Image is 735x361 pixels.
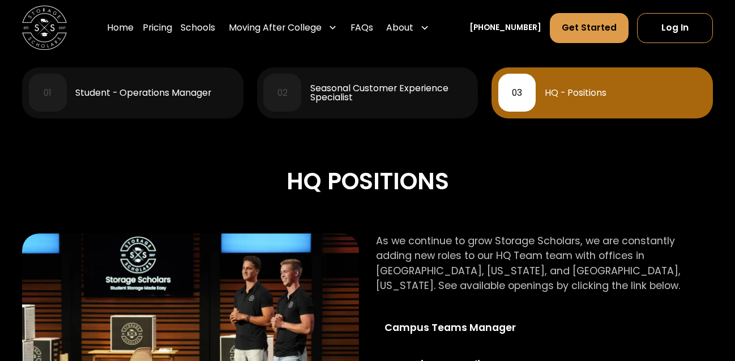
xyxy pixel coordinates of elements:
div: HQ Positions [22,163,713,199]
a: Home [107,12,134,44]
div: HQ - Positions [545,88,606,97]
div: Campus Teams Manager [384,320,545,335]
div: 02 [277,88,288,97]
div: Moving After College [229,21,322,35]
a: Get Started [550,13,628,43]
div: About [382,12,434,44]
a: Campus Teams Manager [376,311,554,344]
a: Schools [181,12,215,44]
a: FAQs [351,12,373,44]
div: Seasonal Customer Experience Specialist [310,84,472,101]
div: About [386,21,413,35]
div: Student - Operations Manager [75,88,211,97]
div: Moving After College [224,12,341,44]
a: Pricing [143,12,172,44]
a: Log In [637,13,712,43]
div: 03 [512,88,522,97]
a: [PHONE_NUMBER] [469,22,541,34]
p: As we continue to grow Storage Scholars, we are constantly adding new roles to our HQ Team team w... [376,233,713,294]
img: Storage Scholars main logo [22,6,67,50]
div: 01 [44,88,52,97]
